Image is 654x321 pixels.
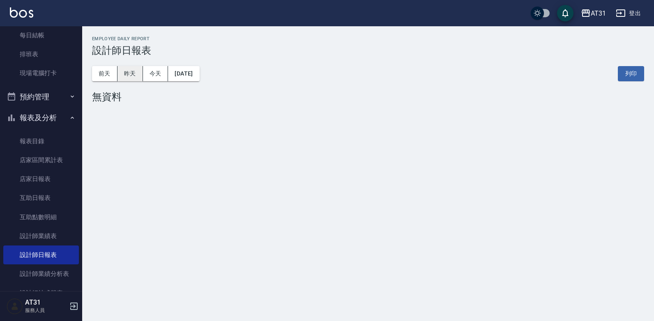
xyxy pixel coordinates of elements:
div: 無資料 [92,91,644,103]
button: 前天 [92,66,117,81]
button: 今天 [143,66,168,81]
img: Person [7,298,23,314]
a: 每日結帳 [3,26,79,45]
h2: Employee Daily Report [92,36,644,41]
a: 現場電腦打卡 [3,64,79,83]
a: 互助日報表 [3,188,79,207]
a: 設計師業績表 [3,227,79,245]
a: 設計師業績分析表 [3,264,79,283]
a: 互助點數明細 [3,208,79,227]
a: 報表目錄 [3,132,79,151]
a: 店家區間累計表 [3,151,79,170]
p: 服務人員 [25,307,67,314]
button: [DATE] [168,66,199,81]
button: AT31 [578,5,609,22]
img: Logo [10,7,33,18]
button: 昨天 [117,66,143,81]
a: 設計師日報表 [3,245,79,264]
a: 設計師抽成報表 [3,284,79,303]
button: 報表及分析 [3,107,79,128]
button: save [557,5,573,21]
button: 預約管理 [3,86,79,108]
h3: 設計師日報表 [92,45,644,56]
button: 登出 [613,6,644,21]
a: 排班表 [3,45,79,64]
a: 店家日報表 [3,170,79,188]
div: AT31 [591,8,606,18]
button: 列印 [618,66,644,81]
h5: AT31 [25,298,67,307]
